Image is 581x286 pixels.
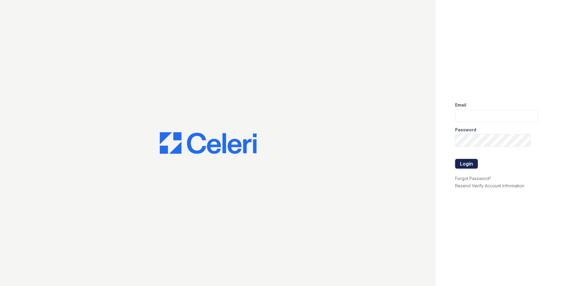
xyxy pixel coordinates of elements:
[160,132,257,154] img: CE_Logo_Blue-a8612792a0a2168367f1c8372b55b34899dd931a85d93a1a3d3e32e68fde9ad4.png
[455,127,476,133] label: Password
[455,183,524,188] a: Resend Verify Account Information
[455,102,466,108] label: Email
[455,176,491,181] a: Forgot Password?
[455,159,478,169] button: Login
